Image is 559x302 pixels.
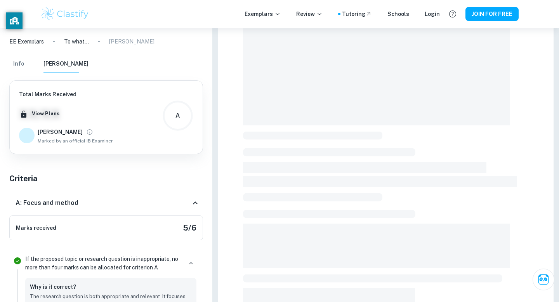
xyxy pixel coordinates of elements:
a: Schools [387,10,409,18]
h6: Total Marks Received [19,90,113,99]
h6: [PERSON_NAME] [38,128,83,136]
button: [PERSON_NAME] [43,56,89,73]
p: [PERSON_NAME] [109,37,155,46]
h6: Marks received [16,224,56,232]
button: View Plans [30,108,61,120]
a: Tutoring [342,10,372,18]
button: Help and Feedback [446,7,459,21]
p: If the proposed topic or research question is inappropriate, no more than four marks can be alloc... [25,255,182,272]
button: Ask Clai [533,269,554,290]
span: Marked by an official IB Examiner [38,137,113,144]
h6: Why is it correct? [30,283,76,291]
a: EE Exemplars [9,37,44,46]
a: Login [425,10,440,18]
p: Review [296,10,323,18]
button: JOIN FOR FREE [465,7,519,21]
h5: Criteria [9,173,203,184]
button: View full profile [84,127,95,137]
button: Report mistake/confusion [188,285,192,289]
button: privacy banner [6,12,23,29]
p: Exemplars [245,10,281,18]
img: Clastify logo [40,6,90,22]
button: Info [9,56,28,73]
svg: Correct [13,256,22,266]
div: A: Focus and method [9,191,203,215]
p: To what extent has the maternal health of [DEMOGRAPHIC_DATA] women been impacted by the militariz... [64,37,89,46]
h5: 5 / 6 [183,222,196,234]
div: A [175,111,180,120]
h6: A: Focus and method [16,198,78,208]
